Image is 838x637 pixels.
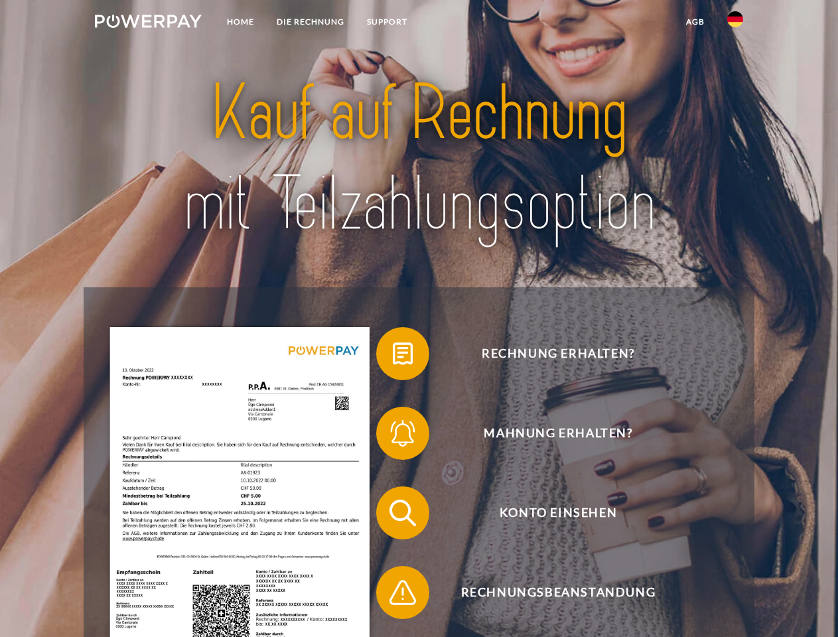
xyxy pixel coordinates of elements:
img: qb_search.svg [386,496,419,530]
button: Rechnungsbeanstandung [376,566,721,619]
img: title-powerpay_de.svg [127,64,711,254]
span: Konto einsehen [395,486,721,539]
button: Rechnung erhalten? [376,327,721,380]
img: de [727,11,743,27]
img: qb_bell.svg [386,417,419,450]
img: qb_bill.svg [386,337,419,370]
img: qb_warning.svg [386,576,419,609]
a: agb [675,10,716,34]
button: Mahnung erhalten? [376,407,721,460]
a: SUPPORT [356,10,419,34]
img: logo-powerpay-white.svg [95,15,202,28]
span: Rechnung erhalten? [395,327,721,380]
span: Rechnungsbeanstandung [395,566,721,619]
a: Home [216,10,265,34]
button: Konto einsehen [376,486,721,539]
a: DIE RECHNUNG [265,10,356,34]
span: Mahnung erhalten? [395,407,721,460]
